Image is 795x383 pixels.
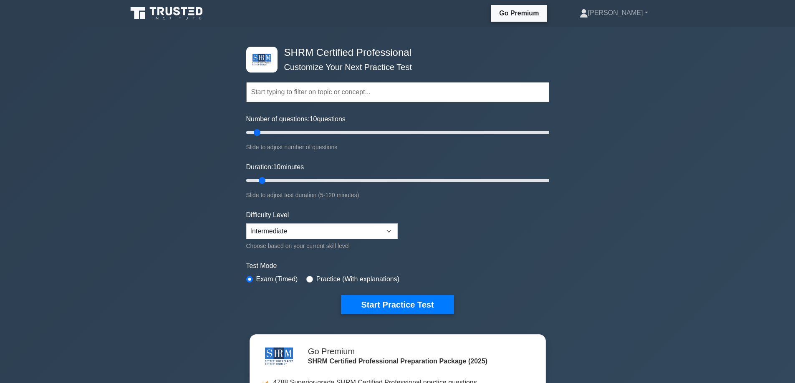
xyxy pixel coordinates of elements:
[281,47,508,59] h4: SHRM Certified Professional
[246,261,549,271] label: Test Mode
[246,162,304,172] label: Duration: minutes
[246,142,549,152] div: Slide to adjust number of questions
[246,190,549,200] div: Slide to adjust test duration (5-120 minutes)
[273,163,280,170] span: 10
[494,8,544,18] a: Go Premium
[246,210,289,220] label: Difficulty Level
[256,274,298,284] label: Exam (Timed)
[246,114,346,124] label: Number of questions: questions
[246,241,398,251] div: Choose based on your current skill level
[560,5,668,21] a: [PERSON_NAME]
[316,274,399,284] label: Practice (With explanations)
[246,82,549,102] input: Start typing to filter on topic or concept...
[341,295,454,314] button: Start Practice Test
[310,115,317,123] span: 10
